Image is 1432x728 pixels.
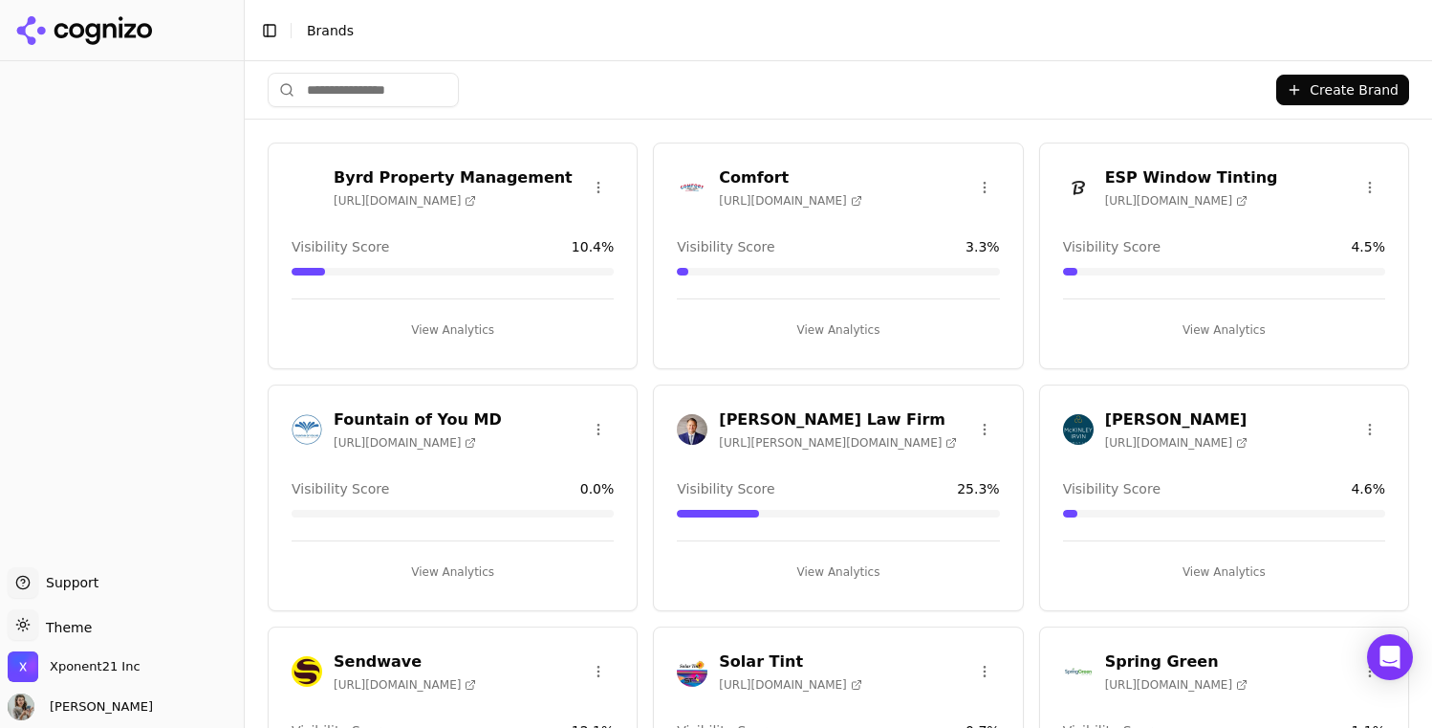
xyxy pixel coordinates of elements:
span: Theme [38,620,92,635]
span: Visibility Score [677,237,774,256]
h3: Byrd Property Management [334,166,573,189]
span: [URL][DOMAIN_NAME] [719,193,861,209]
button: View Analytics [292,557,614,587]
img: McKinley Irvin [1063,414,1094,445]
span: 4.6 % [1351,479,1385,498]
span: Visibility Score [1063,479,1161,498]
h3: Comfort [719,166,861,189]
h3: [PERSON_NAME] Law Firm [719,408,957,431]
h3: [PERSON_NAME] [1105,408,1248,431]
div: Open Intercom Messenger [1367,634,1413,680]
span: [URL][DOMAIN_NAME] [1105,677,1248,693]
img: Johnston Law Firm [677,414,707,445]
span: [URL][DOMAIN_NAME] [719,677,861,693]
button: View Analytics [677,557,999,587]
button: View Analytics [1063,315,1385,345]
img: Byrd Property Management [292,172,322,203]
img: Solar Tint [677,656,707,687]
span: Xponent21 Inc [50,658,141,675]
img: Spring Green [1063,656,1094,687]
img: Kayleigh Crandell [8,694,34,720]
h3: ESP Window Tinting [1105,166,1278,189]
button: View Analytics [292,315,614,345]
span: Support [38,573,98,592]
span: 4.5 % [1351,237,1385,256]
span: [URL][DOMAIN_NAME] [1105,435,1248,451]
img: Fountain of You MD [292,414,322,445]
span: Visibility Score [677,479,774,498]
span: Visibility Score [1063,237,1161,256]
span: [URL][DOMAIN_NAME] [334,677,476,693]
button: Open organization switcher [8,651,141,682]
nav: breadcrumb [307,21,1378,40]
button: Open user button [8,694,153,720]
h3: Spring Green [1105,651,1248,673]
h3: Fountain of You MD [334,408,502,431]
span: [URL][PERSON_NAME][DOMAIN_NAME] [719,435,957,451]
h3: Sendwave [334,651,476,673]
span: [URL][DOMAIN_NAME] [1105,193,1248,209]
button: Create Brand [1276,75,1409,105]
span: [URL][DOMAIN_NAME] [334,193,476,209]
img: Sendwave [292,656,322,687]
span: 3.3 % [966,237,1000,256]
span: [PERSON_NAME] [42,698,153,716]
span: [URL][DOMAIN_NAME] [334,435,476,451]
span: 25.3 % [957,479,999,498]
img: Xponent21 Inc [8,651,38,682]
span: 0.0 % [580,479,615,498]
span: 10.4 % [572,237,614,256]
span: Visibility Score [292,237,389,256]
span: Visibility Score [292,479,389,498]
img: Comfort [677,172,707,203]
img: ESP Window Tinting [1063,172,1094,203]
span: Brands [307,23,354,38]
button: View Analytics [1063,557,1385,587]
button: View Analytics [677,315,999,345]
h3: Solar Tint [719,651,861,673]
